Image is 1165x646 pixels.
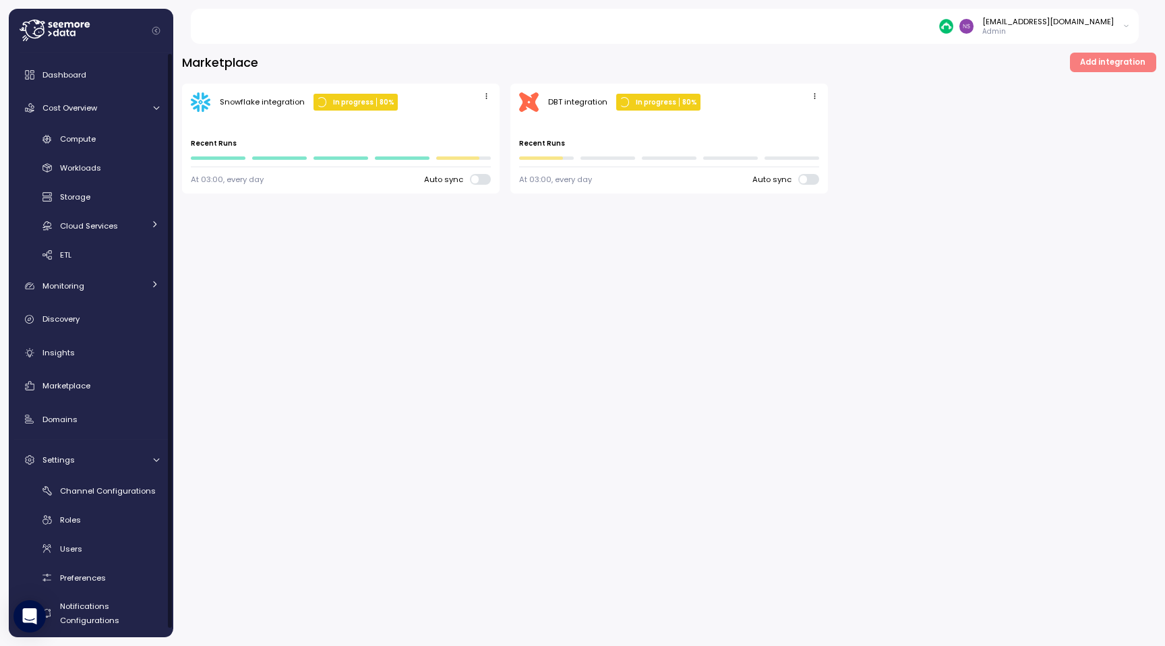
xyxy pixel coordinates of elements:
[1080,53,1145,71] span: Add integration
[60,163,101,173] span: Workloads
[42,414,78,425] span: Domains
[14,566,168,589] a: Preferences
[13,600,46,633] div: Open Intercom Messenger
[982,16,1114,27] div: [EMAIL_ADDRESS][DOMAIN_NAME]
[14,306,168,333] a: Discovery
[220,96,305,107] div: Snowflake integration
[14,406,168,433] a: Domains
[14,128,168,150] a: Compute
[519,139,819,148] p: Recent Runs
[42,69,86,80] span: Dashboard
[14,157,168,179] a: Workloads
[182,54,258,71] h3: Marketplace
[1070,53,1156,72] button: Add integration
[424,174,470,185] span: Auto sync
[14,186,168,208] a: Storage
[548,96,607,107] div: DBT integration
[191,174,264,185] div: At 03:00, every day
[42,314,80,324] span: Discovery
[60,134,96,144] span: Compute
[14,595,168,631] a: Notifications Configurations
[60,515,81,525] span: Roles
[14,508,168,531] a: Roles
[682,98,697,107] p: 80 %
[60,601,119,625] span: Notifications Configurations
[148,26,165,36] button: Collapse navigation
[14,94,168,121] a: Cost Overview
[14,214,168,237] a: Cloud Services
[380,98,394,107] p: 80 %
[14,537,168,560] a: Users
[333,98,374,107] p: In progress
[42,102,97,113] span: Cost Overview
[14,61,168,88] a: Dashboard
[60,486,156,496] span: Channel Configurations
[959,19,974,33] img: d8f3371d50c36e321b0eb15bc94ec64c
[60,572,106,583] span: Preferences
[60,249,71,260] span: ETL
[14,243,168,266] a: ETL
[636,98,676,107] p: In progress
[42,380,90,391] span: Marketplace
[14,272,168,299] a: Monitoring
[939,19,953,33] img: 687cba7b7af778e9efcde14e.PNG
[42,281,84,291] span: Monitoring
[752,174,798,185] span: Auto sync
[42,347,75,358] span: Insights
[60,544,82,554] span: Users
[14,372,168,399] a: Marketplace
[519,174,592,185] div: At 03:00, every day
[191,139,491,148] p: Recent Runs
[14,339,168,366] a: Insights
[14,446,168,473] a: Settings
[982,27,1114,36] p: Admin
[60,192,90,202] span: Storage
[14,479,168,502] a: Channel Configurations
[60,221,118,231] span: Cloud Services
[42,454,75,465] span: Settings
